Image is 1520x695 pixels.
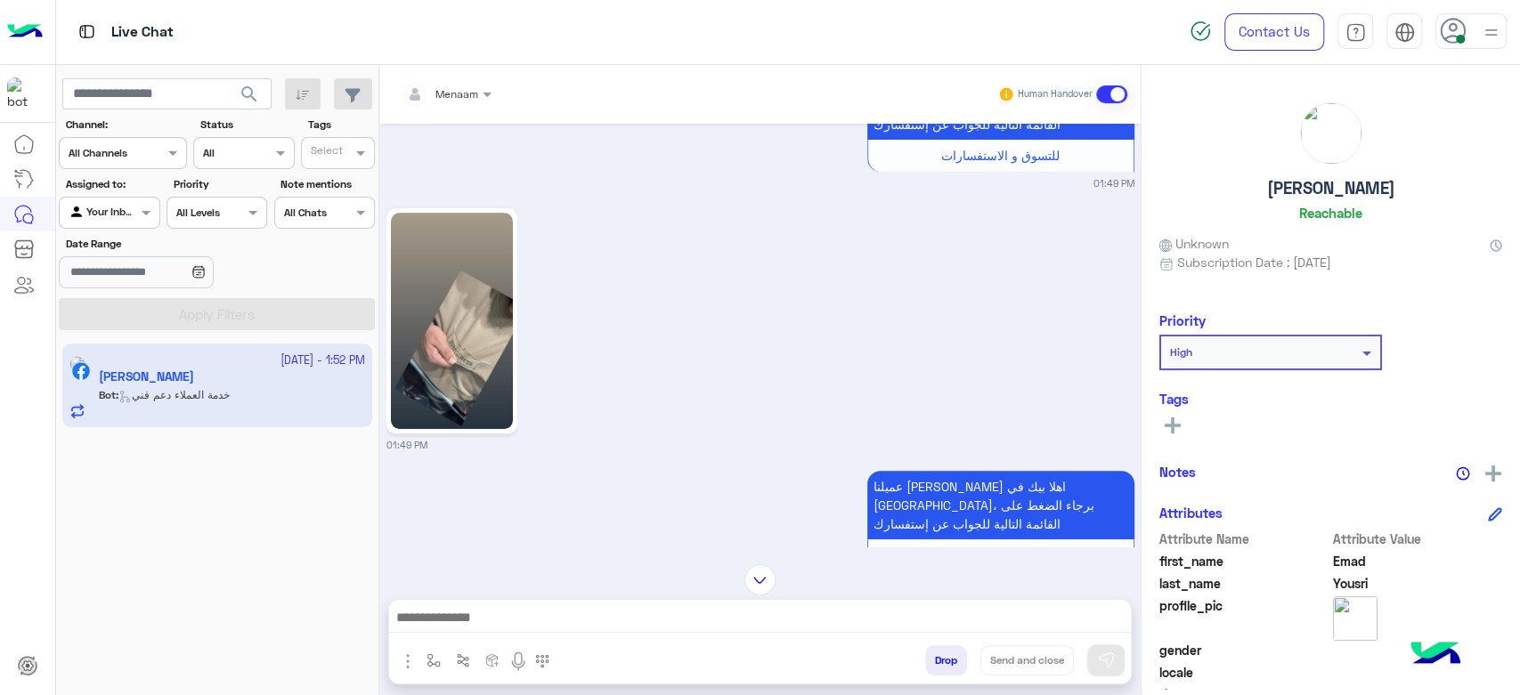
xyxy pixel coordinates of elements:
[1159,552,1329,570] span: first_name
[427,653,441,667] img: select flow
[239,84,260,105] span: search
[449,645,478,675] button: Trigger scenario
[200,117,292,133] label: Status
[1333,663,1503,682] span: null
[508,651,529,672] img: send voice note
[1480,21,1502,44] img: profile
[1333,596,1378,641] img: picture
[1159,464,1196,480] h6: Notes
[435,87,478,101] span: Menaam
[1301,103,1361,164] img: picture
[1267,178,1395,198] h5: [PERSON_NAME]
[1333,574,1503,593] span: Yousri
[867,471,1134,539] p: 2/10/2025, 1:49 PM
[66,117,185,133] label: Channel:
[66,236,265,252] label: Date Range
[1177,253,1331,271] span: Subscription Date : [DATE]
[535,654,549,668] img: make a call
[1394,22,1415,43] img: tab
[1224,13,1324,51] a: Contact Us
[1299,205,1362,221] h6: Reachable
[744,564,776,595] img: scroll
[1159,391,1502,407] h6: Tags
[1190,20,1211,42] img: spinner
[925,645,967,675] button: Drop
[1159,574,1329,593] span: last_name
[66,176,158,192] label: Assigned to:
[456,653,470,667] img: Trigger scenario
[228,78,272,117] button: search
[1159,505,1223,521] h6: Attributes
[1159,663,1329,682] span: locale
[1345,22,1366,43] img: tab
[111,20,174,44] p: Live Chat
[308,142,343,163] div: Select
[1456,466,1470,481] img: notes
[391,213,513,429] img: 553577778_1358551635950228_7230568936423127035_n.jpg
[980,645,1074,675] button: Send and close
[1159,312,1206,328] h6: Priority
[280,176,372,192] label: Note mentions
[1333,529,1503,548] span: Attribute Value
[7,13,43,51] img: Logo
[1159,234,1229,253] span: Unknown
[76,20,98,43] img: tab
[1159,641,1329,659] span: gender
[397,651,419,672] img: send attachment
[941,148,1060,163] span: للتسوق و الاستفسارات
[1337,13,1373,51] a: tab
[1333,552,1503,570] span: Emad
[1097,651,1115,669] img: send message
[485,653,500,667] img: create order
[478,645,508,675] button: create order
[1018,87,1093,101] small: Human Handover
[174,176,265,192] label: Priority
[1159,596,1329,637] span: profile_pic
[1333,641,1503,659] span: null
[1093,176,1134,190] small: 01:49 PM
[1485,465,1501,481] img: add
[419,645,449,675] button: select flow
[386,438,427,452] small: 01:49 PM
[1404,624,1467,686] img: hulul-logo.png
[1159,529,1329,548] span: Attribute Name
[59,298,375,330] button: Apply Filters
[308,117,373,133] label: Tags
[7,77,39,109] img: 713415422032625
